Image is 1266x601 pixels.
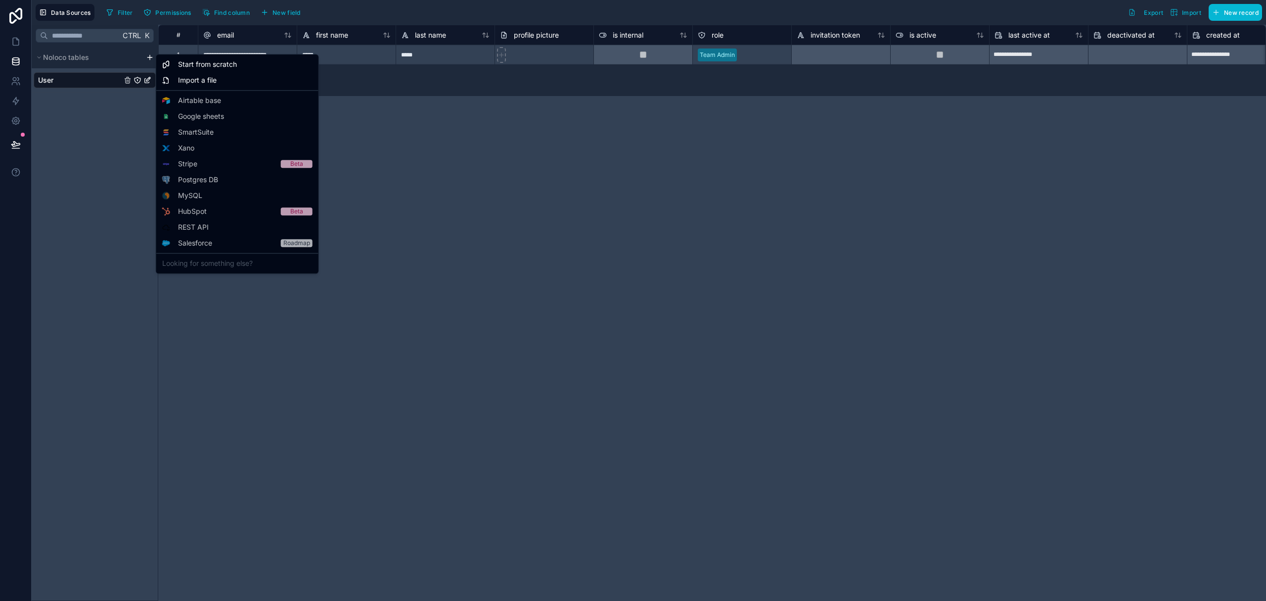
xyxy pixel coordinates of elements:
span: Stripe [178,159,197,169]
span: Import a file [178,75,217,85]
span: REST API [178,222,209,232]
div: Beta [290,207,303,215]
span: Airtable base [178,96,221,105]
span: Postgres DB [178,175,218,185]
span: Start from scratch [178,59,237,69]
span: Google sheets [178,111,224,121]
span: MySQL [178,191,202,200]
img: MySQL logo [162,192,170,200]
div: Beta [290,160,303,168]
div: Roadmap [283,239,310,247]
img: SmartSuite [162,128,170,136]
span: Xano [178,143,194,153]
img: API icon [162,223,170,231]
span: Salesforce [178,238,212,248]
img: Salesforce [162,241,170,246]
img: Xano logo [162,144,170,152]
img: Postgres logo [162,176,170,184]
span: SmartSuite [178,127,214,137]
img: Airtable logo [162,97,170,104]
div: Looking for something else? [158,255,316,271]
span: HubSpot [178,206,207,216]
img: Google sheets logo [162,114,170,119]
img: Stripe logo [162,160,170,168]
img: HubSpot logo [162,207,170,215]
